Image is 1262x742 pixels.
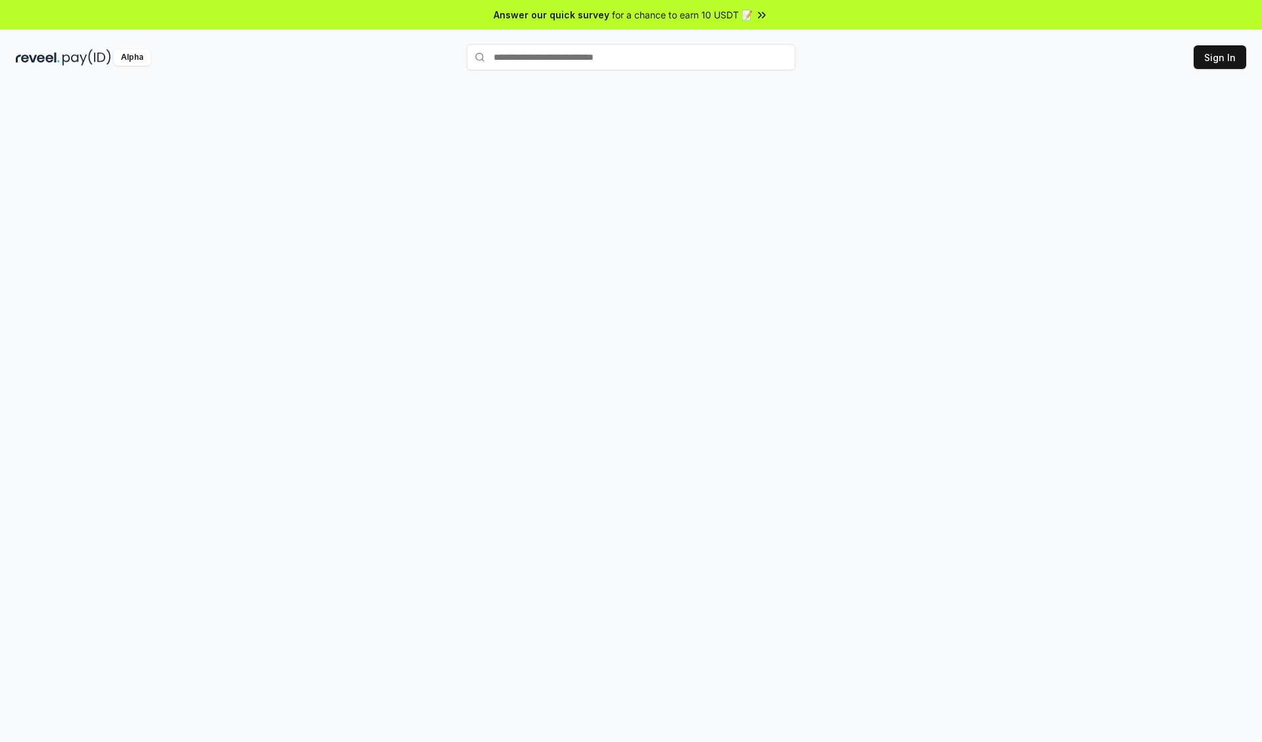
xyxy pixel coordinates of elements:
img: pay_id [62,49,111,66]
img: reveel_dark [16,49,60,66]
span: for a chance to earn 10 USDT 📝 [612,8,753,22]
div: Alpha [114,49,151,66]
button: Sign In [1194,45,1246,69]
span: Answer our quick survey [494,8,609,22]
